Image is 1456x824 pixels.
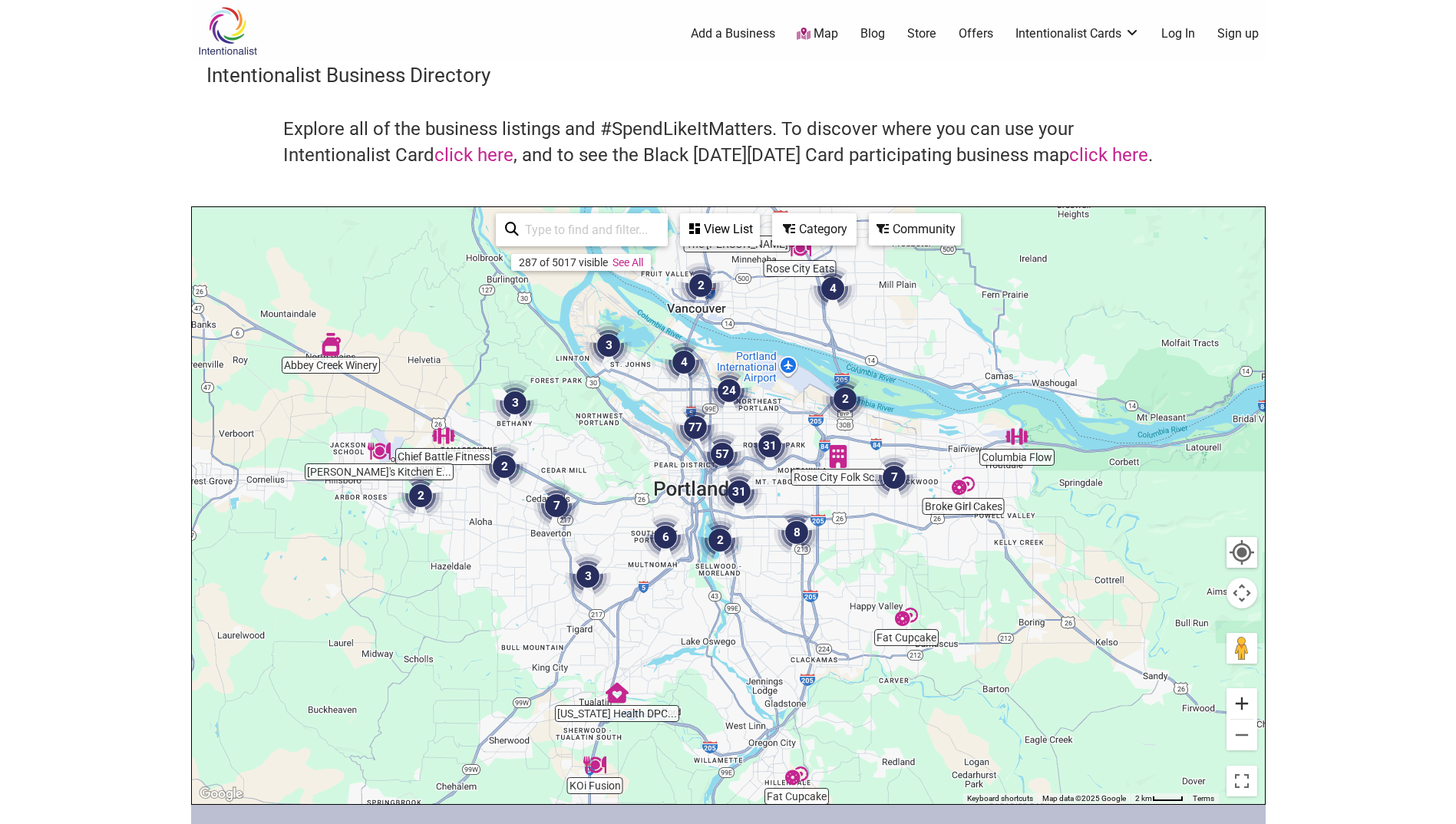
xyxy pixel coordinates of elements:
[782,230,817,265] div: Rose City Eats
[1227,578,1257,608] button: Map camera controls
[206,61,1250,89] h3: Intentionalist Business Directory
[475,437,533,496] div: 2
[1193,794,1214,803] a: Terms (opens in new tab)
[999,419,1035,454] div: Columbia Flow
[196,784,246,804] a: Open this area in Google Maps (opens a new window)
[967,793,1033,804] button: Keyboard shortcuts
[519,215,659,245] input: Type to find and filter...
[1015,25,1140,42] a: Intentionalist Cards
[710,463,768,521] div: 31
[655,333,713,391] div: 4
[1227,537,1257,568] button: Your Location
[907,25,936,42] a: Store
[870,215,959,244] div: Community
[680,213,760,246] div: See a list of the visible businesses
[1217,25,1259,42] a: Sign up
[519,256,608,269] div: 287 of 5017 visible
[191,6,264,56] img: Intentionalist
[672,256,730,315] div: 2
[579,316,638,374] div: 3
[816,370,874,428] div: 2
[779,758,814,793] div: Fat Cupcake
[1227,633,1257,664] button: Drag Pegman onto the map to open Street View
[313,327,348,362] div: Abbey Creek Winery
[946,468,981,503] div: Broke Girl Cakes
[486,374,544,432] div: 3
[959,25,993,42] a: Offers
[889,599,924,634] div: Fat Cupcake
[1225,764,1259,798] button: Toggle fullscreen view
[772,213,857,246] div: Filter by category
[768,503,826,562] div: 8
[636,508,695,566] div: 6
[1069,144,1148,166] a: click here
[599,675,635,710] div: Oregon Health DPC & Vitality
[1227,688,1257,719] button: Zoom in
[1227,720,1257,750] button: Zoom out
[391,466,450,525] div: 2
[283,117,1174,168] h4: Explore all of the business listings and #SpendLikeItMatters. To discover where you can use your ...
[1135,794,1152,803] span: 2 km
[804,259,862,318] div: 4
[1131,793,1188,804] button: Map Scale: 2 km per 37 pixels
[691,25,775,42] a: Add a Business
[691,511,749,569] div: 2
[496,213,668,246] div: Type to search and filter
[865,448,923,506] div: 7
[426,418,461,453] div: Chief Battle Fitness
[860,25,885,42] a: Blog
[682,215,758,244] div: View List
[527,476,586,535] div: 7
[1161,25,1195,42] a: Log In
[666,398,725,456] div: 77
[693,425,751,483] div: 57
[797,25,838,43] a: Map
[741,417,799,475] div: 31
[1042,794,1126,803] span: Map data ©2025 Google
[559,547,617,605] div: 3
[196,784,246,804] img: Google
[362,433,397,469] div: Eleni's Kitchen Ethiopian Food
[700,361,758,420] div: 24
[820,439,856,474] div: Rose City Folk School
[869,213,961,246] div: Filter by Community
[612,256,643,269] a: See All
[774,215,855,244] div: Category
[577,747,612,783] div: KOi Fusion
[434,144,513,166] a: click here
